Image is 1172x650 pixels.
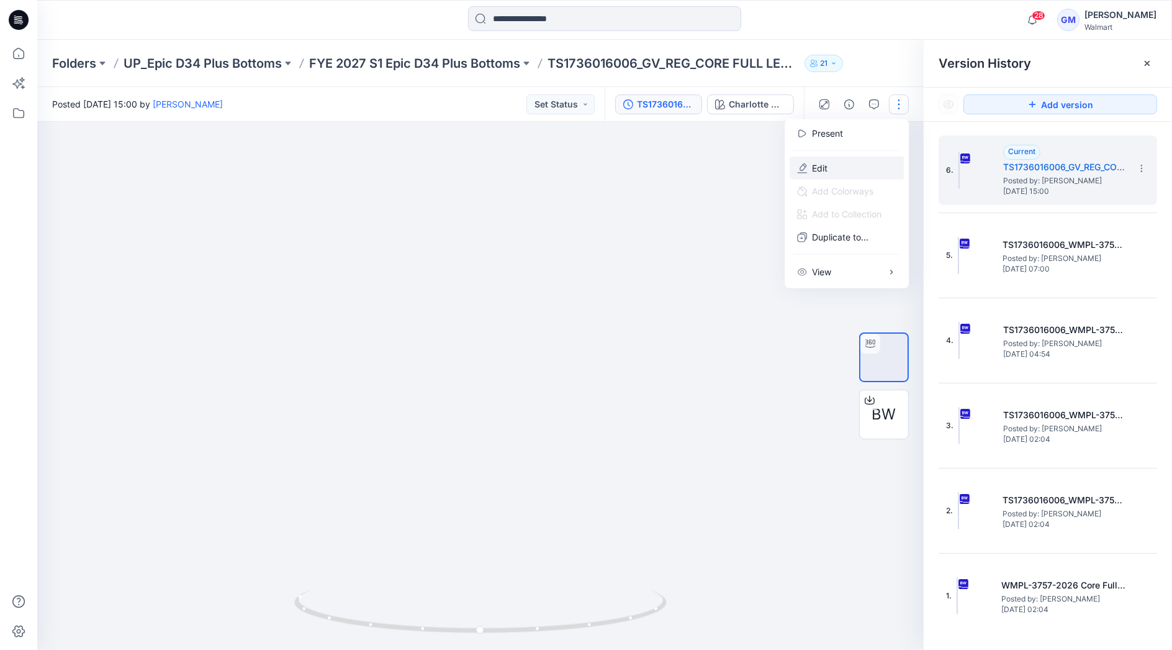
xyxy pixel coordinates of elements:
span: Posted by: Gayan Mahawithanalage [1003,252,1127,265]
span: 28 [1032,11,1045,21]
span: 4. [946,335,953,346]
img: WMPL-3757-2026 Core Full Length Jegging_Soft Silver [957,577,958,615]
span: 6. [946,165,953,176]
h5: TS1736016006_WMPL-3757-2026 Core Full Length Jegging_Full Coloway [1003,408,1127,423]
span: [DATE] 04:54 [1003,350,1127,359]
span: [DATE] 02:04 [1003,520,1127,529]
p: View [812,265,831,278]
p: Duplicate to... [812,231,868,244]
button: Charlotte Med Wash [707,94,794,114]
p: 21 [820,57,827,70]
button: Add version [963,94,1157,114]
span: Current [1008,147,1035,156]
span: [DATE] 07:00 [1003,265,1127,273]
a: Edit [812,162,827,175]
span: [DATE] 02:04 [1003,435,1127,444]
span: [DATE] 15:00 [1003,187,1127,196]
span: 3. [946,420,953,431]
img: TS1736016006_GV_REG_CORE FULL LENGTH JEGGING [958,152,960,189]
a: FYE 2027 S1 Epic D34 Plus Bottoms [309,55,520,72]
img: TS1736016006_WMPL-3757-2026 Core Full Length Jegging_Full Coloway [958,407,960,444]
h5: TS1736016006_WMPL-3757-2026_Rev2_Core Full Length Jegging-Full Colorway [1003,237,1127,252]
h5: TS1736016006_WMPL-3757-2026_Rev01_Core Full Length Jegging_Full Colorway [1003,323,1127,337]
span: 2. [946,505,953,516]
span: BW [872,403,896,426]
div: GM [1057,9,1080,31]
a: Folders [52,55,96,72]
img: TS1736016006_WMPL-3757-2026_Rev2_Core Full Length Jegging-Full Colorway [958,237,959,274]
a: [PERSON_NAME] [153,99,223,109]
button: TS1736016006_GV_REG_CORE FULL LENGTH JEGGING [615,94,702,114]
span: Posted [DATE] 15:00 by [52,98,223,111]
span: Posted by: Gayan Mahawithanalage [1003,337,1127,350]
span: Posted by: Gayan Mahawithanalage [1003,175,1127,187]
span: [DATE] 02:04 [1001,605,1125,614]
div: Charlotte Med Wash [729,98,786,111]
span: Posted by: Gayan Mahawithanalage [1001,593,1125,605]
span: 5. [946,250,953,261]
h5: WMPL-3757-2026 Core Full Length Jegging_Soft Silver [1001,578,1125,593]
div: TS1736016006_GV_REG_CORE FULL LENGTH JEGGING [637,98,694,111]
span: 1. [946,590,952,602]
span: Posted by: Gayan Mahawithanalage [1003,508,1127,520]
span: Posted by: Gayan Mahawithanalage [1003,423,1127,435]
button: Close [1142,58,1152,68]
button: Details [839,94,859,114]
span: Version History [939,56,1031,71]
h5: TS1736016006_GV_REG_CORE FULL LENGTH JEGGING [1003,160,1127,175]
img: TS1736016006_WMPL-3757-2026 Core Full Length Jegging_Full Colorway [958,492,959,529]
a: UP_Epic D34 Plus Bottoms [124,55,282,72]
div: [PERSON_NAME] [1084,7,1156,22]
p: TS1736016006_GV_REG_CORE FULL LENGTH JEGGING [548,55,800,72]
button: 21 [805,55,843,72]
h5: TS1736016006_WMPL-3757-2026 Core Full Length Jegging_Full Colorway [1003,493,1127,508]
img: TS1736016006_WMPL-3757-2026_Rev01_Core Full Length Jegging_Full Colorway [958,322,960,359]
button: Show Hidden Versions [939,94,958,114]
a: Present [812,127,843,140]
div: Walmart [1084,22,1156,32]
